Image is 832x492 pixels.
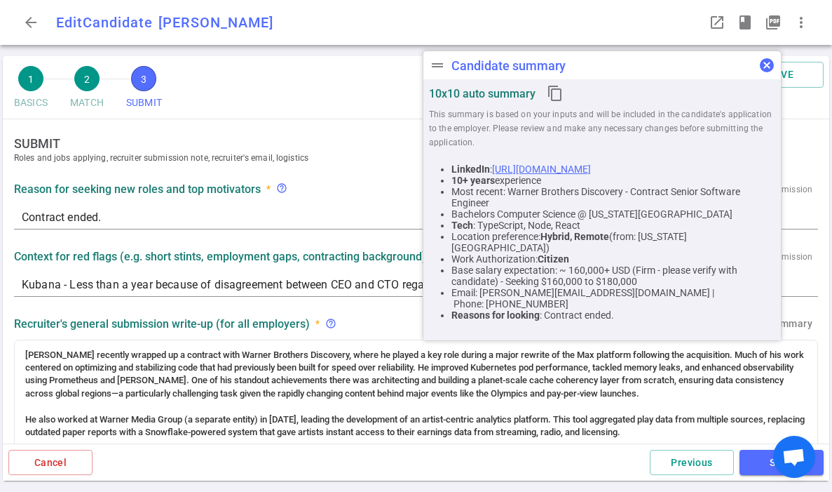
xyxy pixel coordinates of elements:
[25,414,807,437] span: He also worked at Warner Media Group (a separate entity) in [DATE], leading the development of an...
[703,8,731,36] button: Open LinkedIn as a popup
[773,436,815,478] a: Open chat
[70,91,104,114] span: MATCH
[8,450,93,476] button: Cancel
[14,91,48,114] span: BASICS
[22,14,39,31] span: arrow_back
[731,8,759,36] button: Open resume highlights in a popup
[8,62,53,119] button: 1BASICS
[14,317,310,331] strong: Recruiter's general submission write-up (for all employers)
[793,14,810,31] span: more_vert
[22,209,810,225] textarea: Contract ended.
[25,350,806,399] span: [PERSON_NAME] recently wrapped up a contract with Warner Brothers Discovery, where he played a ke...
[14,250,426,263] strong: Context for red flags (e.g. short stints, employment gaps, contracting background)
[131,66,156,91] span: 3
[14,182,261,196] strong: Reason for seeking new roles and top motivators
[325,318,336,329] span: help_outline
[18,66,43,91] span: 1
[126,91,162,114] span: SUBMIT
[56,14,153,31] span: Edit Candidate
[276,182,287,194] i: help_outline
[276,182,287,196] div: Reason for leaving previous job and desired job qualities. Be specific, positive, and honest abou...
[121,62,168,119] button: 3SUBMIT
[739,62,824,88] button: SAVE
[737,14,753,31] span: book
[14,151,829,165] span: Roles and jobs applying, recruiter submission note, recruiter's email, logistics
[709,14,725,31] span: launch
[64,62,109,119] button: 2MATCH
[14,136,829,151] strong: SUBMIT
[739,450,824,476] button: SAVE
[650,450,734,476] button: Previous
[74,66,100,91] span: 2
[22,277,810,293] textarea: Kubana - Less than a year because of disagreement between CEO and CTO regarding scaling their team.
[765,14,782,31] i: picture_as_pdf
[158,14,273,31] span: [PERSON_NAME]
[17,8,45,36] button: Go back
[759,8,787,36] button: Open PDF in a popup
